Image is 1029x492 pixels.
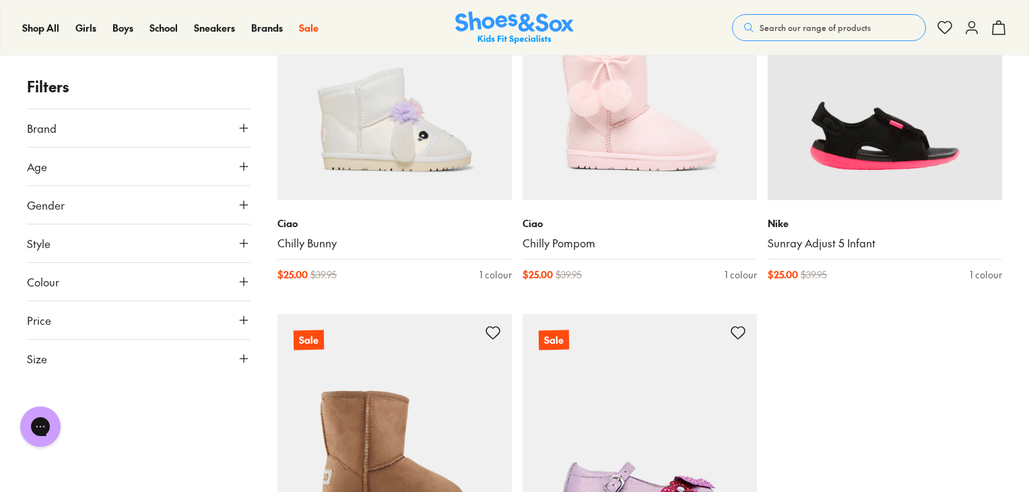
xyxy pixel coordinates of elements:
span: $ 25.00 [523,268,553,282]
p: Sale [539,330,569,350]
span: Gender [27,197,65,213]
a: School [150,21,178,35]
a: Sale [299,21,319,35]
img: SNS_Logo_Responsive.svg [455,11,574,44]
p: Ciao [523,216,757,230]
span: Price [27,312,51,328]
a: Sneakers [194,21,235,35]
span: Sale [299,21,319,34]
span: $ 39.95 [801,268,827,282]
span: Boys [112,21,133,34]
span: Brands [251,21,283,34]
a: Girls [75,21,96,35]
button: Price [27,301,251,339]
div: 1 colour [970,268,1002,282]
a: Chilly Bunny [277,236,512,251]
span: $ 39.95 [310,268,337,282]
button: Brand [27,109,251,147]
a: Shoes & Sox [455,11,574,44]
p: Sale [294,330,324,350]
span: $ 25.00 [768,268,798,282]
button: Style [27,224,251,262]
a: Sunray Adjust 5 Infant [768,236,1002,251]
button: Age [27,148,251,185]
span: Search our range of products [760,22,871,34]
a: Brands [251,21,283,35]
p: Filters [27,75,251,98]
div: 1 colour [479,268,512,282]
span: Colour [27,274,59,290]
button: Search our range of products [732,14,926,41]
span: Style [27,235,51,251]
a: Boys [112,21,133,35]
span: Shop All [22,21,59,34]
iframe: Gorgias live chat messenger [13,402,67,452]
a: Shop All [22,21,59,35]
span: $ 25.00 [277,268,308,282]
span: Girls [75,21,96,34]
p: Ciao [277,216,512,230]
span: School [150,21,178,34]
button: Gender [27,186,251,224]
button: Size [27,340,251,377]
button: Colour [27,263,251,301]
a: Chilly Pompom [523,236,757,251]
span: Size [27,350,47,367]
span: $ 39.95 [556,268,582,282]
p: Nike [768,216,1002,230]
div: 1 colour [725,268,757,282]
span: Sneakers [194,21,235,34]
span: Age [27,158,47,175]
span: Brand [27,120,57,136]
